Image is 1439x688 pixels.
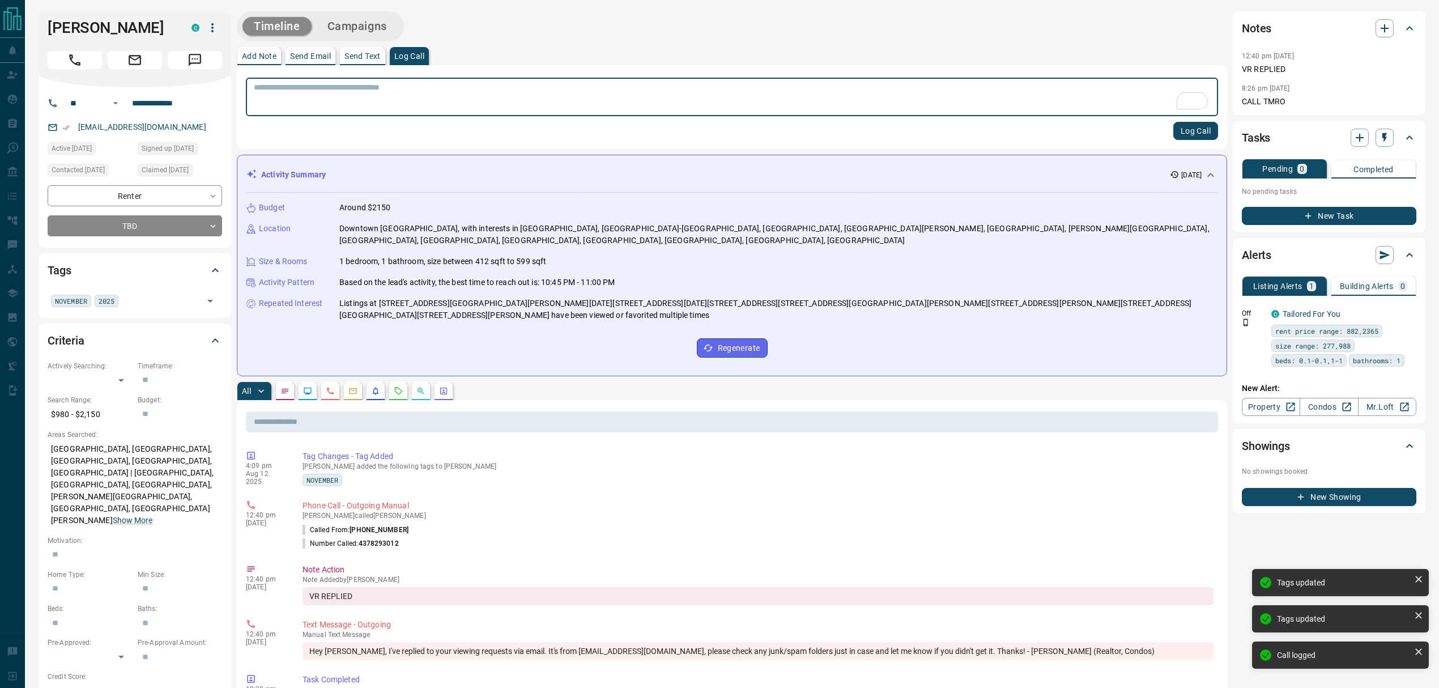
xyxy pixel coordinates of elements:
[303,631,326,639] span: manual
[259,277,314,288] p: Activity Pattern
[1275,355,1343,366] span: beds: 0.1-0.1,1-1
[138,142,222,158] div: Sun Jun 01 2025
[259,256,308,267] p: Size & Rooms
[246,638,286,646] p: [DATE]
[1277,614,1410,623] div: Tags updated
[303,538,399,549] p: Number Called:
[394,52,424,60] p: Log Call
[339,277,615,288] p: Based on the lead's activity, the best time to reach out is: 10:45 PM - 11:00 PM
[109,96,122,110] button: Open
[48,536,222,546] p: Motivation:
[242,17,312,36] button: Timeline
[439,387,448,396] svg: Agent Actions
[359,540,399,547] span: 4378293012
[52,164,105,176] span: Contacted [DATE]
[1242,241,1416,269] div: Alerts
[316,17,398,36] button: Campaigns
[138,164,222,180] div: Sun Jun 01 2025
[246,511,286,519] p: 12:40 pm
[246,462,286,470] p: 4:09 pm
[246,164,1217,185] div: Activity Summary[DATE]
[339,298,1217,321] p: Listings at [STREET_ADDRESS][GEOGRAPHIC_DATA][PERSON_NAME][DATE][STREET_ADDRESS][DATE][STREET_ADD...
[303,642,1214,660] div: Hey [PERSON_NAME], I've replied to your viewing requests via email. It's from [EMAIL_ADDRESS][DOM...
[259,223,291,235] p: Location
[339,256,546,267] p: 1 bedroom, 1 bathroom, size between 412 sqft to 599 sqft
[48,395,132,405] p: Search Range:
[48,19,174,37] h1: [PERSON_NAME]
[1173,122,1218,140] button: Log Call
[1300,398,1358,416] a: Condos
[1400,282,1405,290] p: 0
[48,604,132,614] p: Beds:
[1181,170,1202,180] p: [DATE]
[48,142,132,158] div: Mon Aug 04 2025
[138,395,222,405] p: Budget:
[138,570,222,580] p: Min Size:
[303,674,1214,686] p: Task Completed
[303,525,408,535] p: Called From:
[1242,63,1416,75] p: VR REPLIED
[339,223,1217,247] p: Downtown [GEOGRAPHIC_DATA], with interests in [GEOGRAPHIC_DATA], [GEOGRAPHIC_DATA]-[GEOGRAPHIC_DA...
[1242,129,1270,147] h2: Tasks
[1358,398,1416,416] a: Mr.Loft
[1262,165,1293,173] p: Pending
[48,672,222,682] p: Credit Score:
[246,470,286,486] p: Aug 12 2025
[1242,84,1290,92] p: 8:26 pm [DATE]
[1242,246,1271,264] h2: Alerts
[1242,183,1416,200] p: No pending tasks
[138,638,222,648] p: Pre-Approval Amount:
[1353,165,1394,173] p: Completed
[55,295,87,307] span: NOVEMBER
[1242,466,1416,477] p: No showings booked
[303,451,1214,462] p: Tag Changes - Tag Added
[191,24,199,32] div: condos.ca
[99,295,114,307] span: 2025
[303,576,1214,584] p: Note Added by [PERSON_NAME]
[1242,52,1294,60] p: 12:40 pm [DATE]
[416,387,425,396] svg: Opportunities
[303,500,1214,512] p: Phone Call - Outgoing Manual
[1253,282,1302,290] p: Listing Alerts
[1242,96,1416,108] p: CALL TMRO
[48,332,84,350] h2: Criteria
[306,474,338,486] span: NOVEMBER
[1300,165,1304,173] p: 0
[303,512,1214,520] p: [PERSON_NAME] called [PERSON_NAME]
[1309,282,1314,290] p: 1
[202,293,218,309] button: Open
[1242,19,1271,37] h2: Notes
[371,387,380,396] svg: Listing Alerts
[242,387,251,395] p: All
[303,619,1214,631] p: Text Message - Outgoing
[1283,309,1340,318] a: Tailored For You
[48,440,222,530] p: [GEOGRAPHIC_DATA], [GEOGRAPHIC_DATA], [GEOGRAPHIC_DATA], [GEOGRAPHIC_DATA], [GEOGRAPHIC_DATA] | [...
[142,143,194,154] span: Signed up [DATE]
[1277,578,1410,587] div: Tags updated
[326,387,335,396] svg: Calls
[1277,651,1410,660] div: Call logged
[48,405,132,424] p: $980 - $2,150
[48,51,102,69] span: Call
[1242,437,1290,455] h2: Showings
[1242,318,1250,326] svg: Push Notification Only
[350,526,408,534] span: [PHONE_NUMBER]
[48,570,132,580] p: Home Type:
[48,164,132,180] div: Tue Aug 05 2025
[168,51,222,69] span: Message
[246,583,286,591] p: [DATE]
[1353,355,1400,366] span: bathrooms: 1
[242,52,276,60] p: Add Note
[1242,383,1416,394] p: New Alert:
[52,143,92,154] span: Active [DATE]
[1242,124,1416,151] div: Tasks
[78,122,206,131] a: [EMAIL_ADDRESS][DOMAIN_NAME]
[108,51,162,69] span: Email
[1242,488,1416,506] button: New Showing
[1242,207,1416,225] button: New Task
[1275,340,1351,351] span: size range: 277,988
[344,52,381,60] p: Send Text
[48,638,132,648] p: Pre-Approved:
[48,327,222,354] div: Criteria
[1275,325,1378,337] span: rent price range: 882,2365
